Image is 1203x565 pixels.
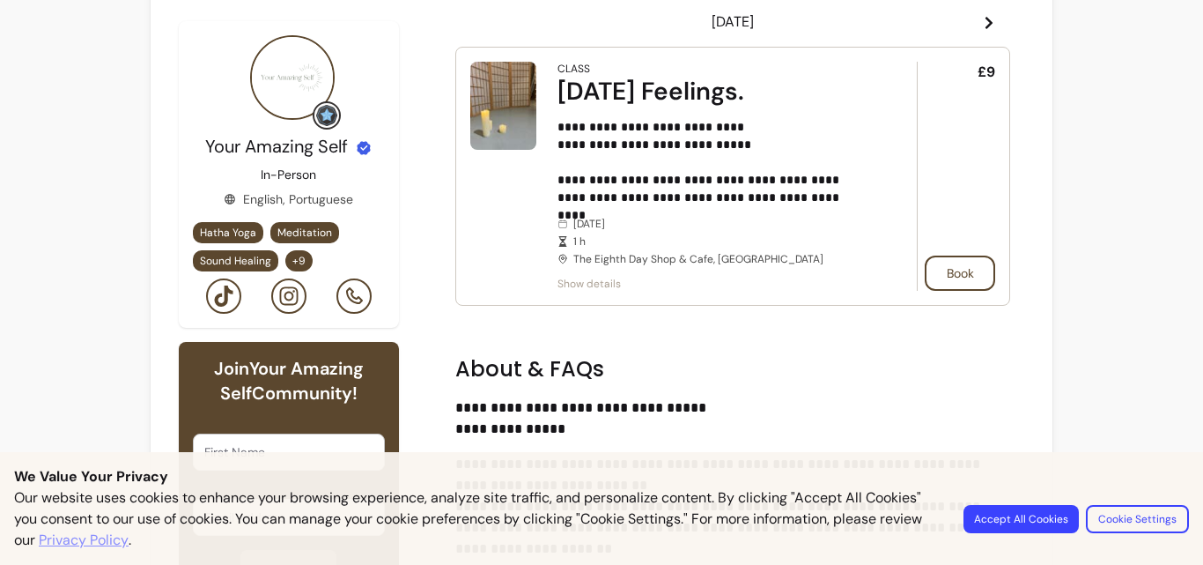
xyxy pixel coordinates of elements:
h2: About & FAQs [455,355,1011,383]
span: Meditation [277,226,332,240]
p: Our website uses cookies to enhance your browsing experience, analyze site traffic, and personali... [14,487,942,551]
a: Privacy Policy [39,530,129,551]
span: Sound Healing [200,254,271,268]
span: + 9 [289,254,309,268]
span: 1 h [573,234,868,249]
img: Provider image [250,35,335,120]
div: English, Portuguese [224,190,353,208]
span: Hatha Yoga [200,226,256,240]
input: First Name [204,443,373,461]
header: [DATE] [455,4,1011,40]
button: Cookie Settings [1086,505,1189,533]
img: Monday Feelings. [470,62,536,150]
p: We Value Your Privacy [14,466,1189,487]
span: Show details [557,277,868,291]
p: In-Person [261,166,316,183]
button: Book [925,256,995,291]
span: Your Amazing Self [205,135,348,158]
div: Class [557,62,590,76]
h6: Join Your Amazing Self Community! [193,356,385,405]
img: Grow [316,105,337,126]
button: Accept All Cookies [963,505,1079,533]
div: [DATE] The Eighth Day Shop & Cafe, [GEOGRAPHIC_DATA] [557,217,868,266]
div: [DATE] Feelings. [557,76,868,108]
span: £9 [978,62,995,83]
